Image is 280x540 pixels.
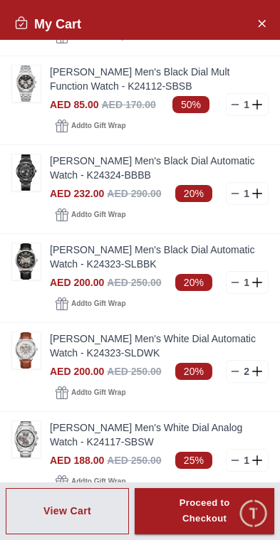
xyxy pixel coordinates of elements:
[6,488,129,535] button: View Cart
[50,116,131,136] button: Addto Gift Wrap
[12,65,41,102] img: ...
[14,14,81,34] h2: My Cart
[50,205,131,225] button: Addto Gift Wrap
[238,498,269,529] div: Chat Widget
[12,243,41,280] img: ...
[50,154,269,182] a: [PERSON_NAME] Men's Black Dial Automatic Watch - K24324-BBBB
[50,65,269,93] a: [PERSON_NAME] Men's Black Dial Mult Function Watch - K24112-SBSB
[175,185,212,202] span: 20%
[101,99,155,110] span: AED 170.00
[12,332,41,369] img: ...
[175,274,212,291] span: 20%
[43,504,91,518] div: View Cart
[50,294,131,314] button: Addto Gift Wrap
[12,154,41,191] img: ...
[50,243,269,271] a: [PERSON_NAME] Men's Black Dial Automatic Watch - K24323-SLBBK
[160,495,249,528] div: Proceed to Checkout
[50,332,269,360] a: [PERSON_NAME] Men's White Dial Automatic Watch - K24323-SLDWK
[107,277,161,288] span: AED 250.00
[71,297,125,311] span: Add to Gift Wrap
[71,386,125,400] span: Add to Gift Wrap
[241,453,252,467] p: 1
[107,188,161,199] span: AED 290.00
[107,366,161,377] span: AED 250.00
[50,366,104,377] span: AED 200.00
[50,99,98,110] span: AED 85.00
[50,472,131,492] button: Addto Gift Wrap
[172,96,209,113] span: 50%
[241,186,252,201] p: 1
[71,119,125,133] span: Add to Gift Wrap
[241,97,252,112] p: 1
[250,11,273,34] button: Close Account
[241,364,252,378] p: 2
[50,277,104,288] span: AED 200.00
[50,420,269,449] a: [PERSON_NAME] Men's White Dial Analog Watch - K24117-SBSW
[71,475,125,489] span: Add to Gift Wrap
[175,363,212,380] span: 20%
[50,455,104,466] span: AED 188.00
[71,208,125,222] span: Add to Gift Wrap
[50,383,131,403] button: Addto Gift Wrap
[50,188,104,199] span: AED 232.00
[12,421,41,457] img: ...
[107,455,161,466] span: AED 250.00
[241,275,252,290] p: 1
[175,452,212,469] span: 25%
[135,488,274,535] button: Proceed to Checkout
